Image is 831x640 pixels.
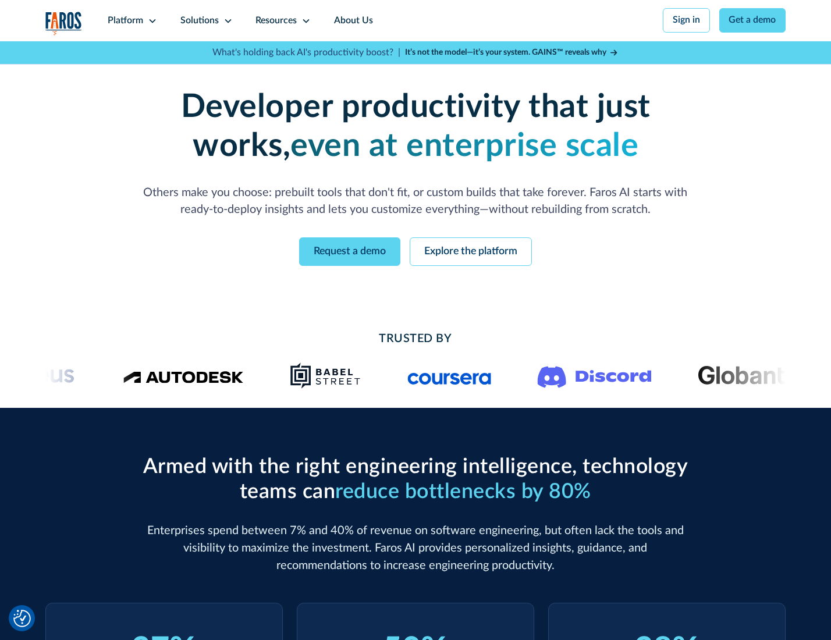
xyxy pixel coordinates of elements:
strong: Developer productivity that just works, [181,91,651,162]
img: Logo of the communication platform Discord. [537,364,651,388]
a: Sign in [663,8,710,33]
strong: even at enterprise scale [290,130,638,162]
a: It’s not the model—it’s your system. GAINS™ reveals why [405,47,619,59]
a: Explore the platform [410,237,532,266]
span: reduce bottlenecks by 80% [335,481,591,502]
h2: Trusted By [138,330,693,348]
img: Logo of the analytics and reporting company Faros. [45,12,83,35]
strong: It’s not the model—it’s your system. GAINS™ reveals why [405,48,606,56]
div: Platform [108,14,143,28]
div: Solutions [180,14,219,28]
h2: Armed with the right engineering intelligence, technology teams can [138,454,693,504]
img: Revisit consent button [13,610,31,627]
img: Logo of the online learning platform Coursera. [407,367,491,385]
img: Logo of the design software company Autodesk. [123,368,244,383]
button: Cookie Settings [13,610,31,627]
a: Request a demo [299,237,400,266]
a: home [45,12,83,35]
div: Resources [255,14,297,28]
a: Get a demo [719,8,786,33]
p: What's holding back AI's productivity boost? | [212,46,400,60]
img: Babel Street logo png [290,362,361,390]
p: Enterprises spend between 7% and 40% of revenue on software engineering, but often lack the tools... [138,522,693,574]
p: Others make you choose: prebuilt tools that don't fit, or custom builds that take forever. Faros ... [138,184,693,219]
